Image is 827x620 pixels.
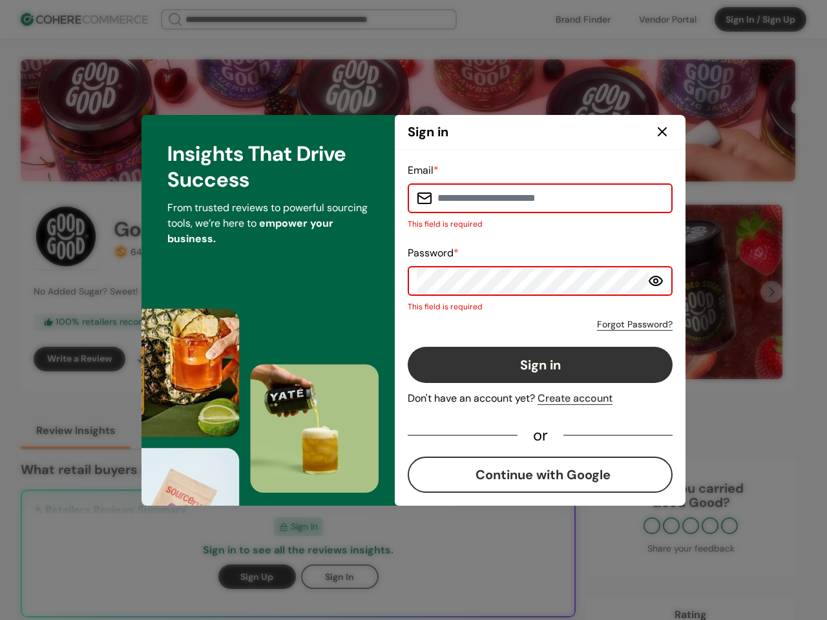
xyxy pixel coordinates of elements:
label: Email [408,163,439,177]
label: Password [408,246,459,260]
a: Forgot Password? [597,318,673,331]
button: Sign in [408,347,673,383]
h2: Sign in [408,122,448,141]
span: empower your business. [167,216,333,245]
p: From trusted reviews to powerful sourcing tools, we’re here to [167,200,369,247]
h3: Insights That Drive Success [167,141,369,192]
div: Don't have an account yet? [408,391,673,406]
button: Continue with Google [408,457,673,493]
div: or [518,429,563,441]
p: This field is required [408,218,673,230]
div: Create account [538,391,612,406]
p: This field is required [408,301,673,313]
